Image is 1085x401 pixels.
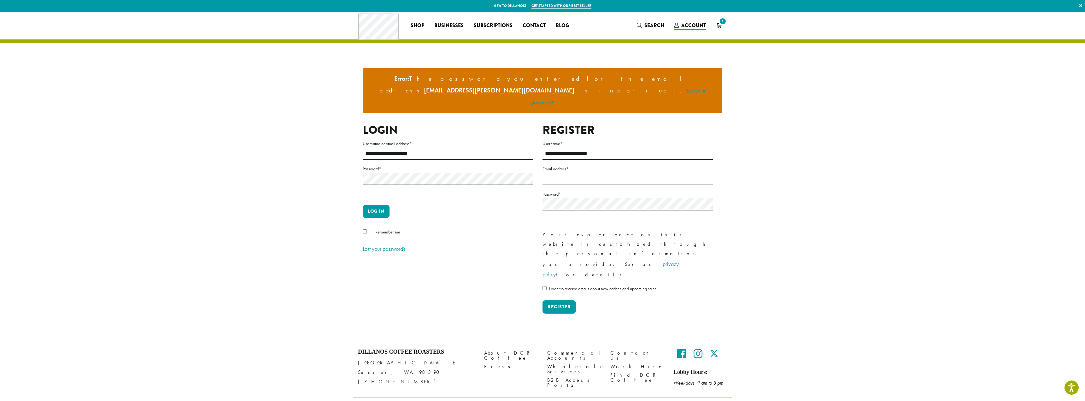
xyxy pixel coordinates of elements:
[363,165,533,173] label: Password
[523,22,546,30] span: Contact
[542,300,576,314] button: Register
[542,286,547,290] input: I want to receive emails about new coffees and upcoming sales.
[681,22,706,29] span: Account
[632,20,669,31] a: Search
[547,349,601,362] a: Commercial Accounts
[547,362,601,376] a: Wholesale Services
[542,123,713,137] h2: Register
[424,86,574,94] strong: [EMAIL_ADDRESS][PERSON_NAME][DOMAIN_NAME]
[556,22,569,30] span: Blog
[610,371,664,385] a: Find DCR Coffee
[434,22,464,30] span: Businesses
[644,22,664,29] span: Search
[673,380,723,386] em: Weekdays 9 am to 5 pm
[547,376,601,390] a: B2B Access Portal
[406,21,429,31] a: Shop
[542,230,713,280] p: Your experience on this website is customized through the personal information you provide. See o...
[375,229,400,235] span: Remember me
[358,358,475,386] p: [GEOGRAPHIC_DATA] E Sumner, WA 98390 [PHONE_NUMBER]
[610,362,664,371] a: Work Here
[394,74,409,83] strong: Error:
[411,22,424,30] span: Shop
[358,349,475,356] h4: Dillanos Coffee Roasters
[368,73,717,109] li: The password you entered for the email address is incorrect.
[484,349,538,362] a: About DCR Coffee
[363,245,406,252] a: Lost your password?
[531,3,591,9] a: Get started with our best seller
[531,87,706,106] a: Lost your password?
[363,205,390,218] button: Log in
[484,362,538,371] a: Press
[363,140,533,148] label: Username or email address
[542,165,713,173] label: Email address
[549,286,657,292] span: I want to receive emails about new coffees and upcoming sales.
[542,190,713,198] label: Password
[363,123,533,137] h2: Login
[610,349,664,362] a: Contact Us
[542,140,713,148] label: Username
[673,369,727,376] h5: Lobby Hours:
[474,22,513,30] span: Subscriptions
[718,17,727,26] span: 1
